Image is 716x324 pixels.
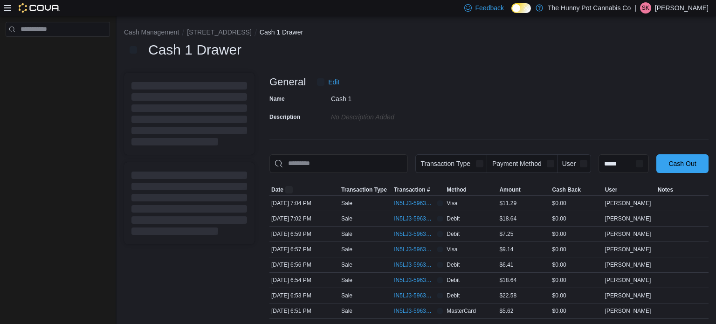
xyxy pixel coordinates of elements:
[605,186,618,193] span: User
[655,2,709,14] p: [PERSON_NAME]
[392,184,445,195] button: Transaction #
[487,154,558,173] button: Payment Method
[447,261,460,269] span: Debit
[394,275,443,286] button: IN5LJ3-5963749
[269,95,285,103] label: Name
[394,200,434,207] span: IN5LJ3-5963887
[447,246,457,253] span: Visa
[445,184,497,195] button: Method
[499,200,516,207] span: $11.29
[551,305,603,317] div: $0.00
[394,261,434,269] span: IN5LJ3-5963770
[339,184,392,195] button: Transaction Type
[605,307,651,315] span: [PERSON_NAME]
[634,2,636,14] p: |
[131,173,247,237] span: Loading
[148,41,241,59] h1: Cash 1 Drawer
[394,307,434,315] span: IN5LJ3-5963709
[605,246,651,253] span: [PERSON_NAME]
[269,213,339,224] div: [DATE] 7:02 PM
[394,215,434,222] span: IN5LJ3-5963860
[551,259,603,270] div: $0.00
[394,198,443,209] button: IN5LJ3-5963887
[668,159,696,168] span: Cash Out
[331,110,456,121] div: No Description added
[656,154,709,173] button: Cash Out
[551,213,603,224] div: $0.00
[640,2,651,14] div: Sarah Kailan
[269,184,339,195] button: Date
[511,13,512,14] span: Dark Mode
[551,290,603,301] div: $0.00
[605,230,651,238] span: [PERSON_NAME]
[6,39,110,61] nav: Complex example
[131,84,247,147] span: Loading
[394,259,443,270] button: IN5LJ3-5963770
[269,76,306,88] h3: General
[499,215,516,222] span: $18.64
[499,230,513,238] span: $7.25
[605,215,651,222] span: [PERSON_NAME]
[394,213,443,224] button: IN5LJ3-5963860
[447,215,460,222] span: Debit
[415,154,487,173] button: Transaction Type
[394,276,434,284] span: IN5LJ3-5963749
[552,186,581,193] span: Cash Back
[269,228,339,240] div: [DATE] 6:59 PM
[394,246,434,253] span: IN5LJ3-5963792
[447,186,467,193] span: Method
[499,276,516,284] span: $18.64
[269,244,339,255] div: [DATE] 6:57 PM
[605,200,651,207] span: [PERSON_NAME]
[558,154,591,173] button: User
[551,228,603,240] div: $0.00
[394,186,430,193] span: Transaction #
[313,73,343,91] button: Edit
[511,3,531,13] input: Dark Mode
[394,244,443,255] button: IN5LJ3-5963792
[499,261,513,269] span: $6.41
[187,28,251,36] button: [STREET_ADDRESS]
[603,184,656,195] button: User
[124,41,143,59] button: Next
[499,246,513,253] span: $9.14
[394,230,434,238] span: IN5LJ3-5963824
[499,186,520,193] span: Amount
[341,292,352,299] p: Sale
[341,200,352,207] p: Sale
[394,228,443,240] button: IN5LJ3-5963824
[394,292,434,299] span: IN5LJ3-5963729
[271,186,283,193] span: Date
[269,290,339,301] div: [DATE] 6:53 PM
[447,276,460,284] span: Debit
[642,2,649,14] span: SK
[551,184,603,195] button: Cash Back
[269,198,339,209] div: [DATE] 7:04 PM
[394,290,443,301] button: IN5LJ3-5963729
[269,113,300,121] label: Description
[475,3,504,13] span: Feedback
[341,261,352,269] p: Sale
[124,28,179,36] button: Cash Management
[260,28,303,36] button: Cash 1 Drawer
[447,230,460,238] span: Debit
[341,276,352,284] p: Sale
[341,307,352,315] p: Sale
[658,186,673,193] span: Notes
[605,292,651,299] span: [PERSON_NAME]
[341,230,352,238] p: Sale
[656,184,709,195] button: Notes
[551,275,603,286] div: $0.00
[605,261,651,269] span: [PERSON_NAME]
[341,215,352,222] p: Sale
[551,198,603,209] div: $0.00
[497,184,550,195] button: Amount
[499,307,513,315] span: $5.62
[341,186,387,193] span: Transaction Type
[548,2,631,14] p: The Hunny Pot Cannabis Co
[269,275,339,286] div: [DATE] 6:54 PM
[269,305,339,317] div: [DATE] 6:51 PM
[19,3,60,13] img: Cova
[331,91,456,103] div: Cash 1
[420,160,470,167] span: Transaction Type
